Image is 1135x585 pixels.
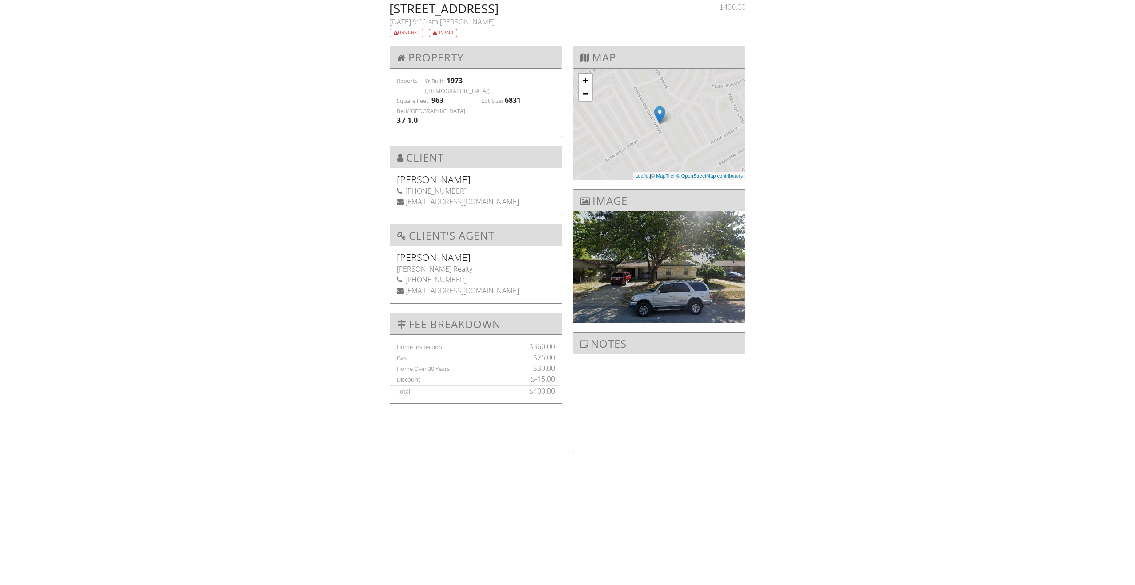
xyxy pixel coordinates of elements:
div: 1973 [447,76,463,85]
label: Bed/[GEOGRAPHIC_DATA]: [397,107,467,115]
h3: Client's Agent [390,224,562,246]
div: Unpaid [429,29,457,37]
div: $400.00 [509,386,555,396]
h2: [STREET_ADDRESS] [390,2,684,15]
h3: Property [390,46,562,68]
h3: Client [390,146,562,168]
a: Leaflet [635,173,650,179]
label: Gas [397,354,407,362]
label: Lot Size: [481,97,503,105]
div: $30.00 [509,363,555,373]
a: © OpenStreetMap contributors [676,173,743,179]
h5: [PERSON_NAME] [397,253,555,262]
div: 6831 [505,95,521,105]
div: Unsigned [390,29,423,37]
div: [PHONE_NUMBER] [397,186,555,196]
h3: Map [573,46,745,68]
a: © MapTiler [651,173,675,179]
div: [PHONE_NUMBER] [397,275,555,284]
div: [EMAIL_ADDRESS][DOMAIN_NAME] [397,286,555,296]
span: [DATE] 9:00 am [390,17,438,27]
a: Zoom in [579,74,592,87]
h5: [PERSON_NAME] [397,175,555,184]
label: Discount [397,375,420,383]
div: | [633,172,745,180]
span: [PERSON_NAME] [440,17,495,27]
div: $-15.00 [509,374,555,384]
div: [PERSON_NAME] Realty [397,264,555,274]
label: Home Inspection [397,343,442,351]
label: Reports [397,77,418,85]
div: 963 [431,95,443,105]
label: Yr Built: [425,77,445,85]
label: Total [397,387,410,395]
div: 3 / 1.0 [397,115,418,125]
h3: Notes [573,333,745,354]
div: [EMAIL_ADDRESS][DOMAIN_NAME] [397,197,555,207]
h3: Fee Breakdown [390,313,562,335]
div: $400.00 [695,2,745,12]
label: Home Over 30 Years [397,365,450,373]
label: ([DEMOGRAPHIC_DATA]) [425,87,490,95]
label: Square Feet: [397,97,430,105]
div: $25.00 [509,353,555,362]
div: $360.00 [509,341,555,351]
a: Zoom out [579,87,592,101]
h3: Image [573,190,745,211]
